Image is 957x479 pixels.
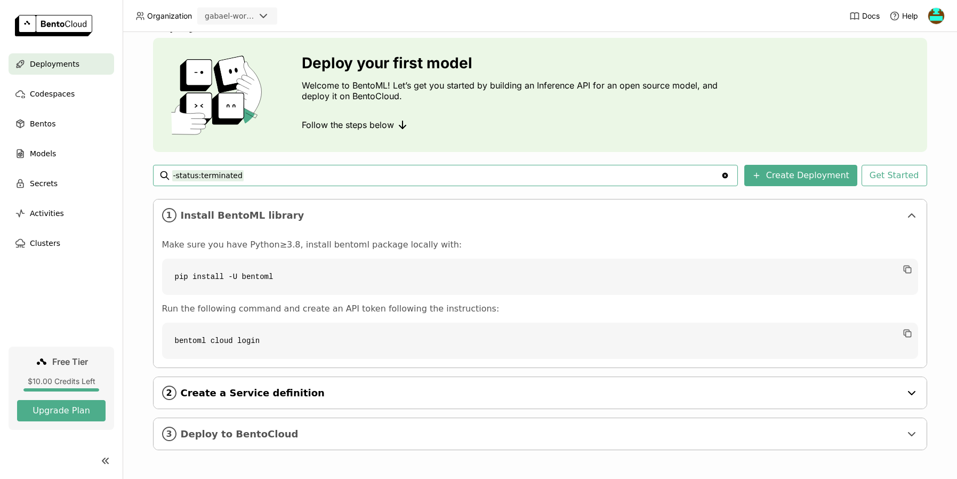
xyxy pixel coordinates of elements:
span: Help [902,11,918,21]
button: Create Deployment [744,165,857,186]
span: Deploy to BentoCloud [181,428,901,440]
span: Secrets [30,177,58,190]
div: Help [889,11,918,21]
button: Get Started [862,165,927,186]
span: Create a Service definition [181,387,901,399]
div: gabael-workspace [205,11,255,21]
a: Secrets [9,173,114,194]
div: 3Deploy to BentoCloud [154,418,927,450]
p: Run the following command and create an API token following the instructions: [162,304,918,314]
code: pip install -U bentoml [162,259,918,295]
i: 3 [162,427,176,441]
span: Activities [30,207,64,220]
code: bentoml cloud login [162,323,918,359]
div: $10.00 Credits Left [17,377,106,386]
p: Make sure you have Python≥3.8, install bentoml package locally with: [162,239,918,250]
i: 1 [162,208,176,222]
input: Selected gabael-workspace. [256,11,257,22]
span: Docs [862,11,880,21]
input: Search [172,167,721,184]
a: Activities [9,203,114,224]
p: Welcome to BentoML! Let’s get you started by building an Inference API for an open source model, ... [302,80,723,101]
a: Bentos [9,113,114,134]
div: 2Create a Service definition [154,377,927,409]
button: Upgrade Plan [17,400,106,421]
span: Install BentoML library [181,210,901,221]
span: Models [30,147,56,160]
span: Clusters [30,237,60,250]
a: Docs [849,11,880,21]
img: Gabriel Gama [928,8,944,24]
span: Organization [147,11,192,21]
div: 1Install BentoML library [154,199,927,231]
a: Deployments [9,53,114,75]
a: Models [9,143,114,164]
span: Follow the steps below [302,119,394,130]
a: Codespaces [9,83,114,105]
a: Free Tier$10.00 Credits LeftUpgrade Plan [9,347,114,430]
img: cover onboarding [162,55,276,135]
h3: Deploy your first model [302,54,723,71]
i: 2 [162,386,176,400]
span: Codespaces [30,87,75,100]
span: Free Tier [52,356,88,367]
span: Deployments [30,58,79,70]
span: Bentos [30,117,55,130]
svg: Clear value [721,171,729,180]
img: logo [15,15,92,36]
a: Clusters [9,233,114,254]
